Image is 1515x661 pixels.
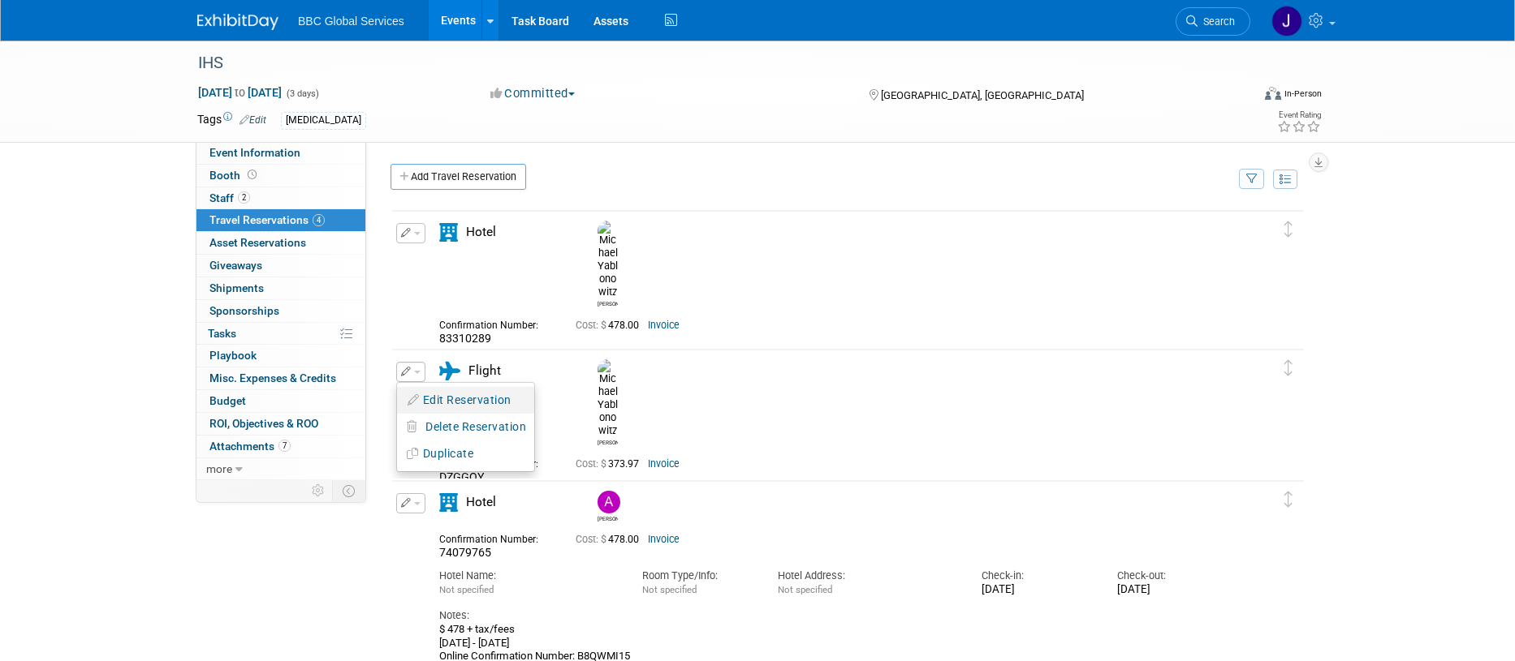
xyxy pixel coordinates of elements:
[209,259,262,272] span: Giveaways
[642,584,697,595] span: Not specified
[196,367,365,389] a: Misc. Expenses & Credits
[298,15,404,28] span: BBC Global Services
[196,142,365,164] a: Event Information
[285,88,319,99] span: (3 days)
[593,491,622,522] div: Alex Corrigan
[648,534,680,545] a: Invoice
[439,362,460,380] i: Flight
[1117,583,1228,597] div: [DATE]
[197,85,283,100] span: [DATE] [DATE]
[209,349,257,362] span: Playbook
[209,304,279,317] span: Sponsorships
[209,169,260,182] span: Booth
[439,546,491,559] span: 74079765
[598,221,618,298] img: Michael Yablonowitz
[466,495,496,509] span: Hotel
[209,146,300,159] span: Event Information
[466,225,496,239] span: Hotel
[485,85,581,102] button: Committed
[1284,360,1293,376] i: Click and drag to move item
[209,191,250,204] span: Staff
[1284,491,1293,508] i: Click and drag to move item
[196,187,365,209] a: Staff2
[439,470,485,483] span: DZGGQY
[439,315,551,332] div: Confirmation Number:
[192,49,1226,78] div: IHS
[648,458,680,470] a: Invoice
[196,277,365,299] a: Shipments
[598,491,620,513] img: Alex Corrigan
[1176,7,1250,36] a: Search
[1277,111,1321,119] div: Event Rating
[1246,174,1258,185] i: Filter by Traveler
[593,221,622,308] div: Michael Yablonowitz
[333,480,366,501] td: Toggle Event Tabs
[197,14,278,30] img: ExhibitDay
[439,493,458,512] i: Hotel
[778,584,832,595] span: Not specified
[439,569,618,583] div: Hotel Name:
[425,420,526,433] span: Delete Reservation
[397,442,534,466] button: Duplicate
[238,191,250,204] span: 2
[1284,88,1322,100] div: In-Person
[468,363,501,378] span: Flight
[196,345,365,367] a: Playbook
[196,390,365,412] a: Budget
[1155,84,1322,109] div: Event Format
[598,437,618,446] div: Michael Yablonowitz
[1284,221,1293,238] i: Click and drag to move item
[196,413,365,435] a: ROI, Objectives & ROO
[209,371,336,384] span: Misc. Expenses & Credits
[439,584,494,595] span: Not specified
[982,583,1093,597] div: [DATE]
[281,112,366,129] div: [MEDICAL_DATA]
[576,534,608,545] span: Cost: $
[1117,569,1228,583] div: Check-out:
[397,415,534,439] button: Delete Reservation
[598,298,618,307] div: Michael Yablonowitz
[1271,6,1302,36] img: Jennifer Benedict
[642,569,753,583] div: Room Type/Info:
[439,608,1228,623] div: Notes:
[209,281,264,294] span: Shipments
[196,436,365,457] a: Attachments7
[196,255,365,277] a: Giveaways
[1265,87,1281,100] img: Format-Inperson.png
[391,164,526,190] a: Add Travel Reservation
[439,223,458,242] i: Hotel
[209,417,318,430] span: ROI, Objectives & ROO
[648,320,680,331] a: Invoice
[439,332,491,345] span: 83310289
[278,440,291,452] span: 7
[397,388,534,412] button: Edit Reservation
[576,320,645,331] span: 478.00
[576,458,645,470] span: 373.97
[232,86,248,99] span: to
[196,458,365,480] a: more
[209,213,325,226] span: Travel Reservations
[196,232,365,254] a: Asset Reservations
[206,462,232,475] span: more
[576,534,645,545] span: 478.00
[196,209,365,231] a: Travel Reservations4
[1198,15,1235,28] span: Search
[197,111,266,130] td: Tags
[313,214,325,226] span: 4
[209,236,306,249] span: Asset Reservations
[982,569,1093,583] div: Check-in:
[240,114,266,126] a: Edit
[576,458,608,470] span: Cost: $
[881,89,1084,101] span: [GEOGRAPHIC_DATA], [GEOGRAPHIC_DATA]
[778,569,956,583] div: Hotel Address:
[439,529,551,546] div: Confirmation Number:
[196,300,365,322] a: Sponsorships
[304,480,333,501] td: Personalize Event Tab Strip
[196,165,365,187] a: Booth
[598,513,618,522] div: Alex Corrigan
[244,169,260,181] span: Booth not reserved yet
[196,323,365,345] a: Tasks
[576,320,608,331] span: Cost: $
[209,394,246,407] span: Budget
[598,359,618,437] img: Michael Yablonowitz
